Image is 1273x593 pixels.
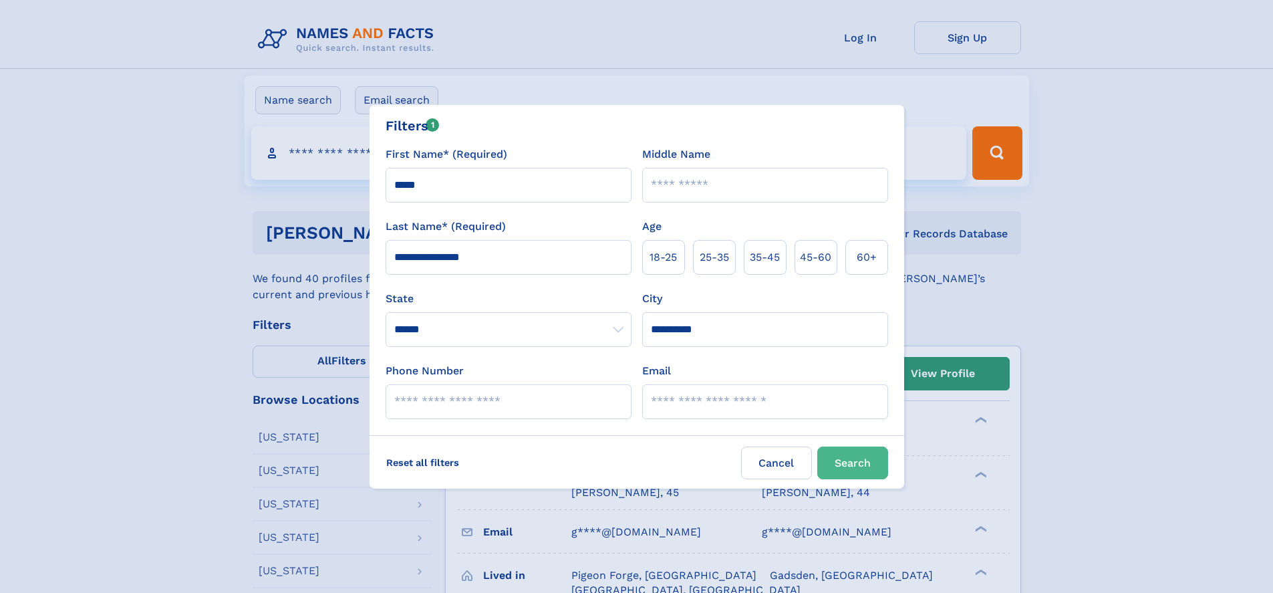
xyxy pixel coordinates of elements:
[642,146,710,162] label: Middle Name
[642,291,662,307] label: City
[800,249,831,265] span: 45‑60
[378,447,468,479] label: Reset all filters
[700,249,729,265] span: 25‑35
[642,219,662,235] label: Age
[650,249,677,265] span: 18‑25
[642,363,671,379] label: Email
[741,447,812,479] label: Cancel
[386,146,507,162] label: First Name* (Required)
[386,291,631,307] label: State
[750,249,780,265] span: 35‑45
[817,447,888,479] button: Search
[857,249,877,265] span: 60+
[386,116,440,136] div: Filters
[386,363,464,379] label: Phone Number
[386,219,506,235] label: Last Name* (Required)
